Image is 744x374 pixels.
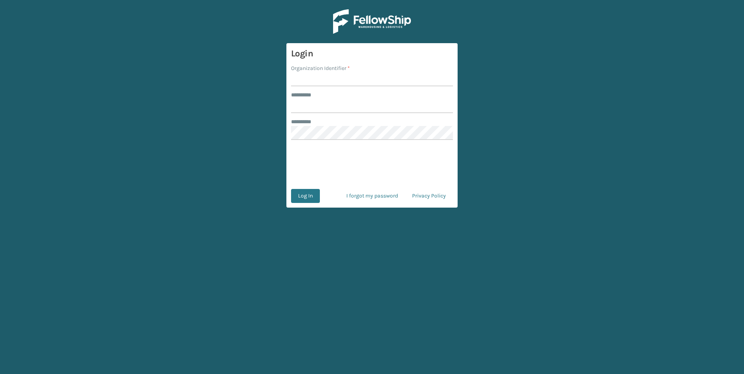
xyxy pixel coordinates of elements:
[313,149,431,180] iframe: reCAPTCHA
[291,48,453,59] h3: Login
[333,9,411,34] img: Logo
[405,189,453,203] a: Privacy Policy
[339,189,405,203] a: I forgot my password
[291,64,350,72] label: Organization Identifier
[291,189,320,203] button: Log In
